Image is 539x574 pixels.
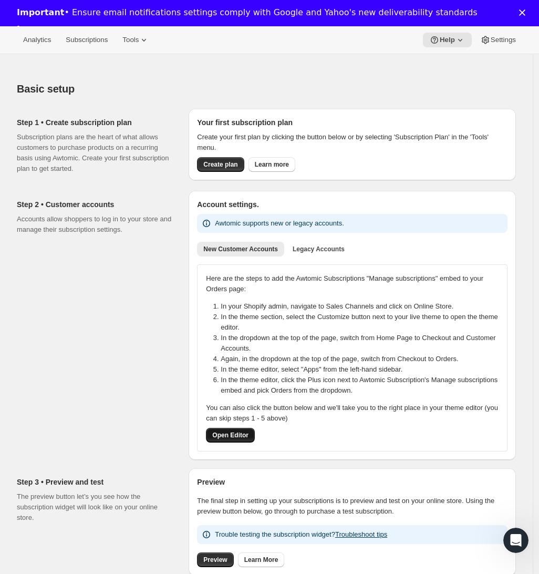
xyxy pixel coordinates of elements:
[248,157,295,172] a: Learn more
[255,160,289,169] span: Learn more
[203,245,278,253] span: New Customer Accounts
[221,375,505,396] li: In the theme editor, click the Plus icon next to Awtomic Subscription's Manage subscriptions embe...
[203,160,237,169] span: Create plan
[197,496,507,517] p: The final step in setting up your subscriptions is to preview and test on your online store. Usin...
[17,491,172,523] p: The preview button let’s you see how the subscription widget will look like on your online store.
[197,199,507,210] h2: Account settings.
[17,214,172,235] p: Accounts allow shoppers to log in to your store and manage their subscription settings.
[17,7,478,18] div: • Ensure email notifications settings comply with Google and Yahoo's new deliverability standards
[206,428,255,443] button: Open Editor
[17,83,75,95] span: Basic setup
[116,33,156,47] button: Tools
[238,552,285,567] a: Learn More
[221,333,505,354] li: In the dropdown at the top of the page, switch from Home Page to Checkout and Customer Accounts.
[519,9,530,16] div: Close
[197,157,244,172] button: Create plan
[474,33,522,47] button: Settings
[197,132,507,153] p: Create your first plan by clicking the button below or by selecting 'Subscription Plan' in the 'T...
[197,477,507,487] h2: Preview
[206,273,499,294] p: Here are the steps to add the Awtomic Subscriptions "Manage subscriptions" embed to your Orders p...
[197,117,507,128] h2: Your first subscription plan
[17,7,64,17] b: Important
[23,36,51,44] span: Analytics
[122,36,139,44] span: Tools
[17,24,71,36] a: Learn more
[197,552,233,567] a: Preview
[221,354,505,364] li: Again, in the dropdown at the top of the page, switch from Checkout to Orders.
[221,364,505,375] li: In the theme editor, select "Apps" from the left-hand sidebar.
[17,33,57,47] button: Analytics
[286,242,351,257] button: Legacy Accounts
[215,529,387,540] p: Trouble testing the subscription widget?
[66,36,108,44] span: Subscriptions
[221,301,505,312] li: In your Shopify admin, navigate to Sales Channels and click on Online Store.
[293,245,345,253] span: Legacy Accounts
[215,218,344,229] p: Awtomic supports new or legacy accounts.
[17,477,172,487] h2: Step 3 • Preview and test
[17,199,172,210] h2: Step 2 • Customer accounts
[59,33,114,47] button: Subscriptions
[423,33,472,47] button: Help
[503,528,528,553] iframe: Intercom live chat
[17,132,172,174] p: Subscription plans are the heart of what allows customers to purchase products on a recurring bas...
[440,36,455,44] span: Help
[206,403,499,424] p: You can also click the button below and we'll take you to the right place in your theme editor (y...
[244,556,278,564] span: Learn More
[221,312,505,333] li: In the theme section, select the Customize button next to your live theme to open the theme editor.
[17,117,172,128] h2: Step 1 • Create subscription plan
[335,530,387,538] a: Troubleshoot tips
[212,431,248,439] span: Open Editor
[491,36,516,44] span: Settings
[197,242,284,257] button: New Customer Accounts
[203,556,227,564] span: Preview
